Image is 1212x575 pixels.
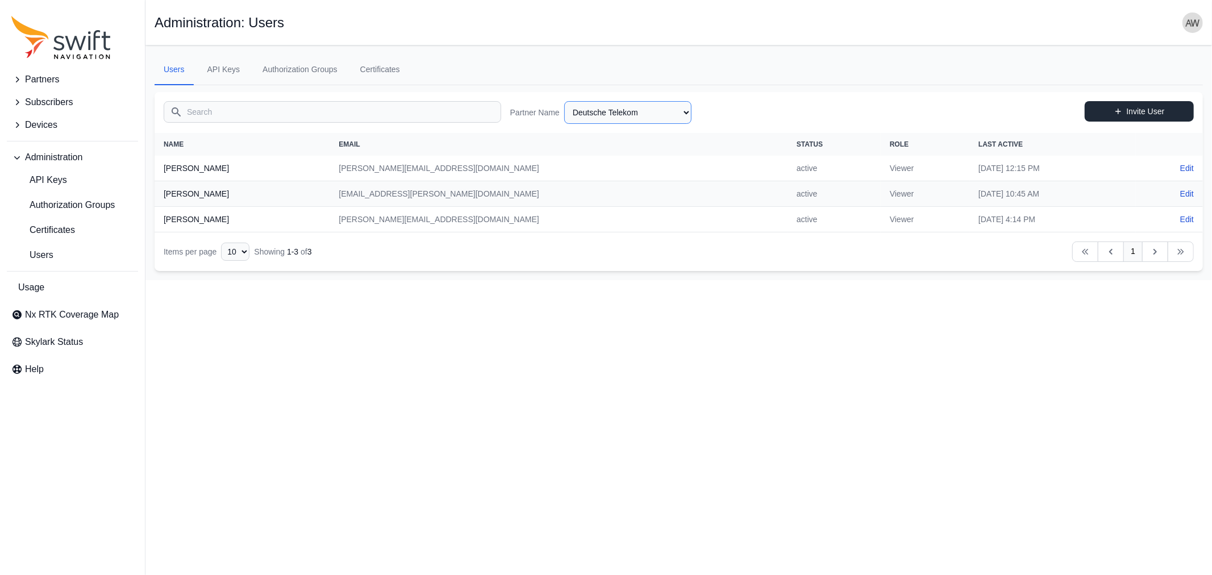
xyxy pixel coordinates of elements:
[330,181,788,207] td: [EMAIL_ADDRESS][PERSON_NAME][DOMAIN_NAME]
[969,207,1136,232] td: [DATE] 4:14 PM
[788,181,881,207] td: active
[25,335,83,349] span: Skylark Status
[253,55,347,85] a: Authorization Groups
[25,118,57,132] span: Devices
[307,247,312,256] span: 3
[881,207,969,232] td: Viewer
[788,207,881,232] td: active
[7,194,138,216] a: Authorization Groups
[7,91,138,114] button: Subscribers
[7,169,138,191] a: API Keys
[881,181,969,207] td: Viewer
[1182,13,1203,33] img: user photo
[510,107,560,118] label: Partner Name
[330,133,788,156] th: Email
[788,156,881,181] td: active
[1123,241,1143,262] a: 1
[7,114,138,136] button: Devices
[1180,163,1194,174] a: Edit
[164,247,216,256] span: Items per page
[564,101,692,124] select: Partner Name
[7,303,138,326] a: Nx RTK Coverage Map
[11,173,67,187] span: API Keys
[1180,214,1194,225] a: Edit
[969,133,1136,156] th: Last Active
[25,363,44,376] span: Help
[7,219,138,241] a: Certificates
[254,246,311,257] div: Showing of
[155,181,330,207] th: [PERSON_NAME]
[287,247,298,256] span: 1 - 3
[7,68,138,91] button: Partners
[25,308,119,322] span: Nx RTK Coverage Map
[164,101,501,123] input: Search
[155,133,330,156] th: Name
[198,55,249,85] a: API Keys
[330,207,788,232] td: [PERSON_NAME][EMAIL_ADDRESS][DOMAIN_NAME]
[155,232,1203,271] nav: Table navigation
[155,55,194,85] a: Users
[1180,188,1194,199] a: Edit
[7,244,138,266] a: Users
[7,358,138,381] a: Help
[155,156,330,181] th: [PERSON_NAME]
[969,181,1136,207] td: [DATE] 10:45 AM
[881,156,969,181] td: Viewer
[25,95,73,109] span: Subscribers
[155,207,330,232] th: [PERSON_NAME]
[330,156,788,181] td: [PERSON_NAME][EMAIL_ADDRESS][DOMAIN_NAME]
[11,223,75,237] span: Certificates
[7,331,138,353] a: Skylark Status
[11,248,53,262] span: Users
[155,16,284,30] h1: Administration: Users
[7,146,138,169] button: Administration
[11,198,115,212] span: Authorization Groups
[788,133,881,156] th: Status
[25,73,59,86] span: Partners
[1085,101,1194,122] a: Invite User
[18,281,44,294] span: Usage
[881,133,969,156] th: Role
[221,243,249,261] select: Display Limit
[25,151,82,164] span: Administration
[7,276,138,299] a: Usage
[969,156,1136,181] td: [DATE] 12:15 PM
[351,55,409,85] a: Certificates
